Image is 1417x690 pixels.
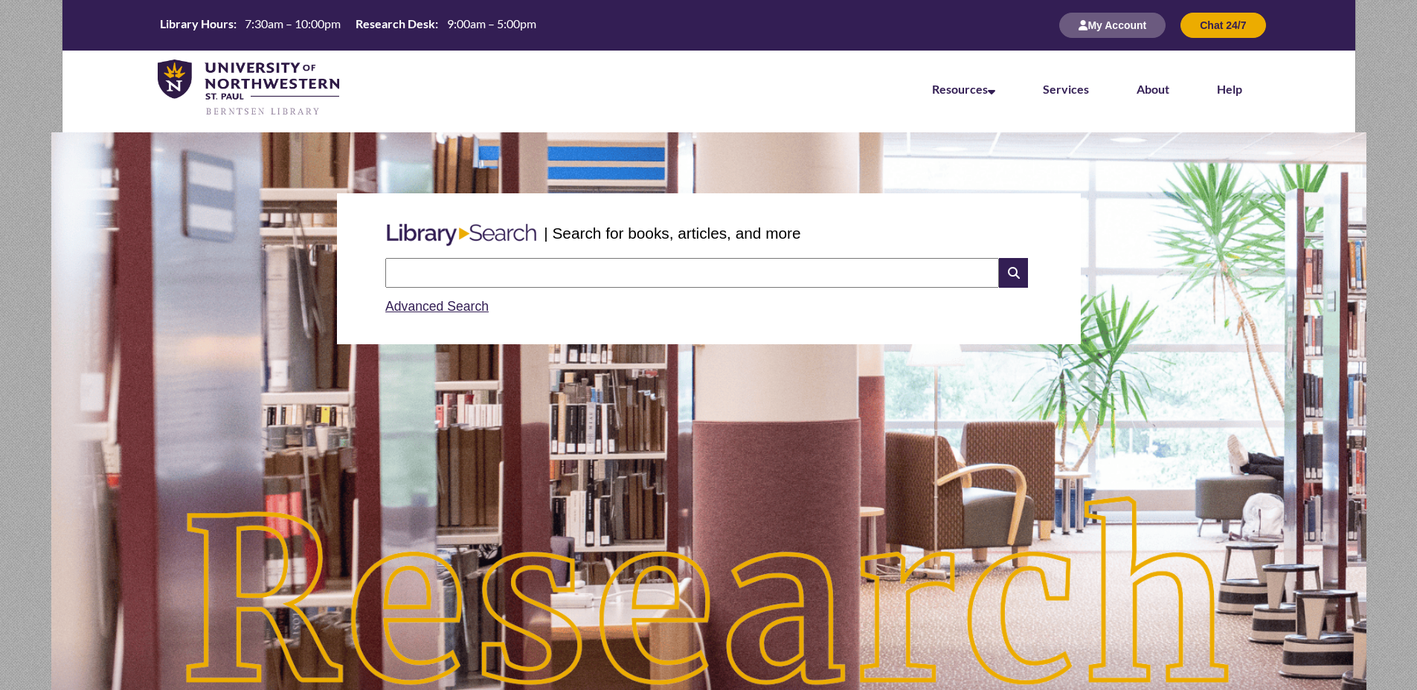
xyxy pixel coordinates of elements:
p: | Search for books, articles, and more [544,222,800,245]
a: Resources [932,82,995,96]
a: Hours Today [154,16,542,36]
button: My Account [1059,13,1166,38]
table: Hours Today [154,16,542,34]
img: UNWSP Library Logo [158,59,340,117]
a: About [1137,82,1169,96]
a: Advanced Search [385,299,489,314]
span: 7:30am – 10:00pm [245,16,341,30]
span: 9:00am – 5:00pm [447,16,536,30]
a: Help [1217,82,1242,96]
i: Search [999,258,1027,288]
img: Libary Search [379,218,544,252]
a: Services [1043,82,1089,96]
a: My Account [1059,19,1166,31]
a: Chat 24/7 [1180,19,1265,31]
button: Chat 24/7 [1180,13,1265,38]
th: Library Hours: [154,16,239,32]
th: Research Desk: [350,16,440,32]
